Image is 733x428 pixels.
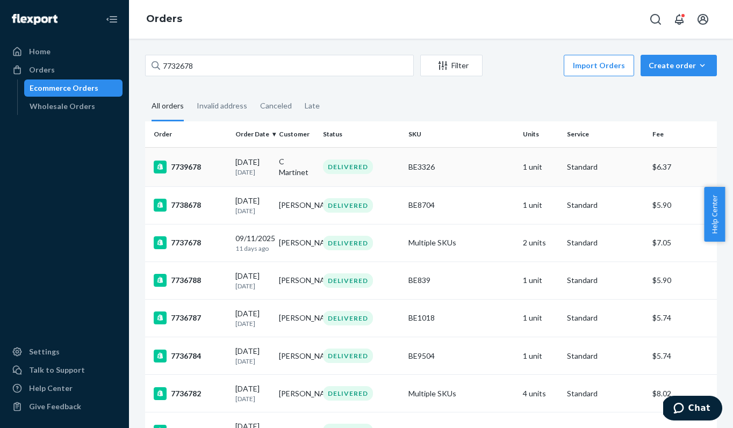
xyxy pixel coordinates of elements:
[235,157,271,177] div: [DATE]
[154,161,227,173] div: 7739678
[567,351,644,361] p: Standard
[319,121,405,147] th: Status
[519,186,563,224] td: 1 unit
[305,92,320,120] div: Late
[154,236,227,249] div: 7737678
[519,262,563,299] td: 1 unit
[6,43,123,60] a: Home
[29,346,60,357] div: Settings
[29,401,81,412] div: Give Feedback
[275,337,319,375] td: [PERSON_NAME]
[145,55,414,76] input: Search orders
[154,387,227,400] div: 7736782
[275,375,319,412] td: [PERSON_NAME]
[235,319,271,328] p: [DATE]
[29,365,85,375] div: Talk to Support
[30,83,98,93] div: Ecommerce Orders
[648,186,717,224] td: $5.90
[145,121,231,147] th: Order
[12,14,58,25] img: Flexport logo
[519,121,563,147] th: Units
[704,187,725,242] button: Help Center
[563,121,649,147] th: Service
[408,200,514,211] div: BE8704
[235,308,271,328] div: [DATE]
[235,357,271,366] p: [DATE]
[6,380,123,397] a: Help Center
[648,121,717,147] th: Fee
[275,299,319,337] td: [PERSON_NAME]
[275,262,319,299] td: [PERSON_NAME]
[29,46,51,57] div: Home
[323,159,373,174] div: DELIVERED
[567,162,644,172] p: Standard
[29,64,55,75] div: Orders
[30,101,95,112] div: Wholesale Orders
[235,271,271,291] div: [DATE]
[649,60,709,71] div: Create order
[235,233,271,253] div: 09/11/2025
[29,383,73,394] div: Help Center
[648,147,717,186] td: $6.37
[235,383,271,403] div: [DATE]
[648,262,717,299] td: $5.90
[519,147,563,186] td: 1 unit
[154,350,227,362] div: 7736784
[235,346,271,366] div: [DATE]
[146,13,182,25] a: Orders
[648,375,717,412] td: $8.02
[669,9,690,30] button: Open notifications
[6,343,123,360] a: Settings
[648,299,717,337] td: $5.74
[275,147,319,186] td: C Martinet
[323,236,373,250] div: DELIVERED
[154,274,227,287] div: 7736788
[567,200,644,211] p: Standard
[323,349,373,363] div: DELIVERED
[648,224,717,262] td: $7.05
[152,92,184,121] div: All orders
[197,92,247,120] div: Invalid address
[323,311,373,325] div: DELIVERED
[567,388,644,399] p: Standard
[408,162,514,172] div: BE3326
[235,394,271,403] p: [DATE]
[231,121,275,147] th: Order Date
[6,361,123,379] button: Talk to Support
[24,98,123,115] a: Wholesale Orders
[645,9,666,30] button: Open Search Box
[138,4,191,35] ol: breadcrumbs
[154,199,227,212] div: 7738678
[519,224,563,262] td: 2 units
[279,129,314,139] div: Customer
[235,244,271,253] p: 11 days ago
[408,351,514,361] div: BE9504
[519,375,563,412] td: 4 units
[648,337,717,375] td: $5.74
[519,299,563,337] td: 1 unit
[323,386,373,401] div: DELIVERED
[6,61,123,78] a: Orders
[235,206,271,215] p: [DATE]
[408,313,514,323] div: BE1018
[323,273,373,288] div: DELIVERED
[408,275,514,286] div: BE839
[404,121,519,147] th: SKU
[24,79,123,97] a: Ecommerce Orders
[519,337,563,375] td: 1 unit
[275,186,319,224] td: [PERSON_NAME]
[323,198,373,213] div: DELIVERED
[692,9,714,30] button: Open account menu
[663,396,722,423] iframe: Opens a widget where you can chat to one of our agents
[567,313,644,323] p: Standard
[404,224,519,262] td: Multiple SKUs
[404,375,519,412] td: Multiple SKUs
[101,9,123,30] button: Close Navigation
[154,311,227,324] div: 7736787
[567,275,644,286] p: Standard
[235,195,271,215] div: [DATE]
[420,55,483,76] button: Filter
[235,168,271,177] p: [DATE]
